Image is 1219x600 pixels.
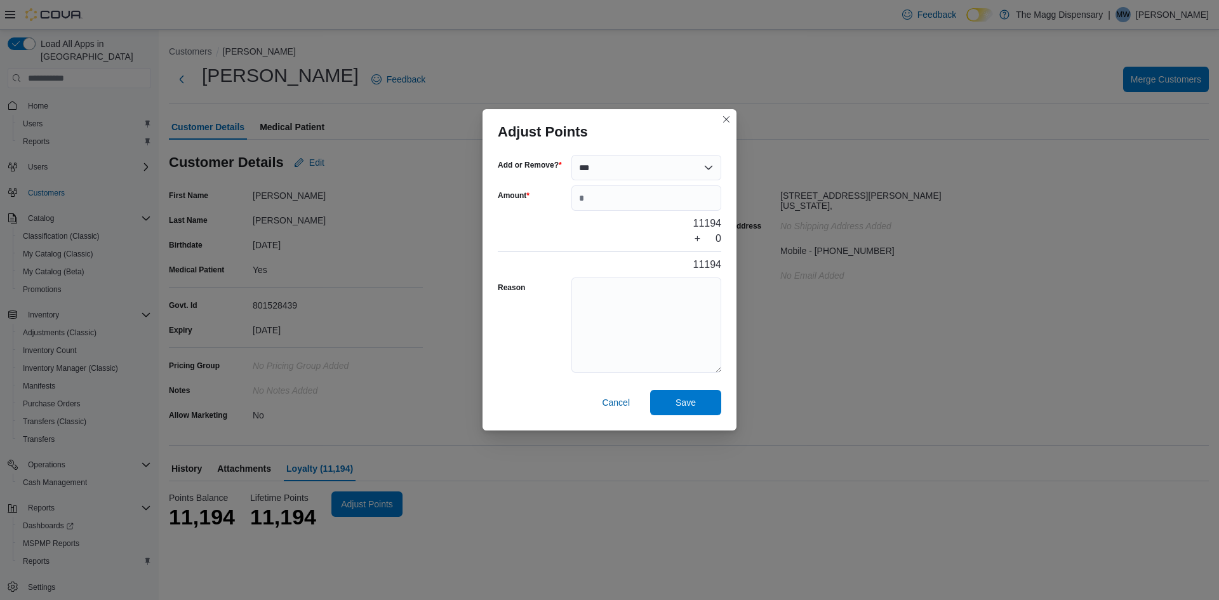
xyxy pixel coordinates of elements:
label: Add or Remove? [498,160,562,170]
button: Cancel [597,390,635,415]
button: Closes this modal window [719,112,734,127]
div: 0 [716,231,721,246]
label: Amount [498,190,530,201]
span: Save [676,396,696,409]
span: Cancel [602,396,630,409]
div: + [695,231,700,246]
div: 11194 [693,257,722,272]
h3: Adjust Points [498,124,588,140]
label: Reason [498,283,525,293]
div: 11194 [693,216,722,231]
button: Save [650,390,721,415]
